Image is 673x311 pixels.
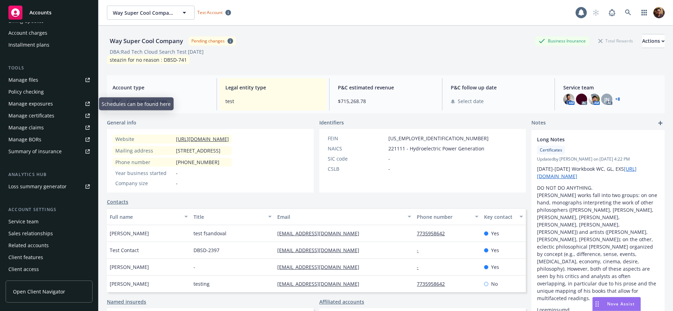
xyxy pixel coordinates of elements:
div: CSLB [328,165,386,173]
span: Yes [491,246,499,254]
img: photo [653,7,665,18]
span: Pending changes [189,36,236,45]
span: No [491,280,498,288]
a: Client features [6,252,93,263]
span: Legal entity type [225,84,321,91]
div: Email [277,213,403,221]
span: Test Account [195,9,234,16]
a: 7735958642 [417,230,450,237]
div: Manage exposures [8,98,53,109]
span: Service team [563,84,659,91]
button: Nova Assist [592,297,641,311]
div: Sales relationships [8,228,53,239]
span: Yes [491,230,499,237]
div: DBA: Rad Tech Cloud Search Test [DATE] [110,48,204,55]
span: Nova Assist [607,301,635,307]
img: photo [576,94,587,105]
div: Account settings [6,206,93,213]
div: Title [193,213,264,221]
span: Test Account [197,9,223,15]
a: Affiliated accounts [319,298,364,305]
div: Service team [8,216,39,227]
a: [EMAIL_ADDRESS][DOMAIN_NAME] [277,280,365,287]
span: - [176,169,178,177]
div: NAICS [328,145,386,152]
span: Open Client Navigator [13,288,65,295]
a: Accounts [6,3,93,22]
span: Notes [531,119,546,127]
span: - [388,155,390,162]
span: P&C estimated revenue [338,84,434,91]
span: [PERSON_NAME] [110,230,149,237]
span: General info [107,119,136,126]
button: Title [191,208,274,225]
a: [EMAIL_ADDRESS][DOMAIN_NAME] [277,264,365,270]
div: SIC code [328,155,386,162]
span: [PERSON_NAME] [110,280,149,288]
a: Manage BORs [6,134,93,145]
a: [URL][DOMAIN_NAME] [176,136,229,142]
div: Manage certificates [8,110,54,121]
a: Installment plans [6,39,93,50]
button: Email [274,208,414,225]
a: 7735958642 [417,280,450,287]
span: Certificates [540,147,562,153]
div: Total Rewards [595,36,637,45]
div: Business Insurance [535,36,589,45]
a: [EMAIL_ADDRESS][DOMAIN_NAME] [277,230,365,237]
button: Key contact [481,208,526,225]
div: Policy checking [8,86,44,97]
div: Account charges [8,27,47,39]
span: test fsandoval [193,230,226,237]
div: Manage files [8,74,38,86]
a: Service team [6,216,93,227]
a: Manage claims [6,122,93,133]
button: Phone number [414,208,481,225]
div: Drag to move [593,297,601,311]
a: Summary of insurance [6,146,93,157]
button: Actions [642,34,665,48]
span: [STREET_ADDRESS] [176,147,220,154]
button: Full name [107,208,191,225]
a: Manage certificates [6,110,93,121]
a: Named insureds [107,298,146,305]
span: - [388,165,390,173]
a: Account charges [6,27,93,39]
div: FEIN [328,135,386,142]
div: Client access [8,264,39,275]
div: Mailing address [115,147,173,154]
span: 221111 - Hydroelectric Power Generation [388,145,484,152]
a: Start snowing [589,6,603,20]
div: Tools [6,65,93,72]
span: [PHONE_NUMBER] [176,158,219,166]
span: Yes [491,263,499,271]
a: Manage exposures [6,98,93,109]
span: Long Notes [537,136,641,143]
a: Sales relationships [6,228,93,239]
button: Way Super Cool Company [107,6,195,20]
div: Analytics hub [6,171,93,178]
a: Manage files [6,74,93,86]
div: Manage claims [8,122,44,133]
a: Client access [6,264,93,275]
img: photo [563,94,575,105]
a: Related accounts [6,240,93,251]
div: Website [115,135,173,143]
span: P&C follow up date [451,84,546,91]
div: Company size [115,180,173,187]
a: [EMAIL_ADDRESS][DOMAIN_NAME] [277,247,365,253]
span: Account type [113,84,208,91]
span: [PERSON_NAME] [110,263,149,271]
a: Report a Bug [605,6,619,20]
a: add [656,119,665,127]
a: - [417,247,424,253]
div: Loss summary generator [8,181,67,192]
div: Phone number [417,213,470,221]
a: +8 [615,97,620,101]
div: Client features [8,252,43,263]
p: DO NOT DO ANYTHING. [PERSON_NAME] works fall into two groups: on one hand, monographs interpretin... [537,184,659,302]
div: Phone number [115,158,173,166]
span: $715,268.78 [338,97,434,105]
a: Switch app [637,6,651,20]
